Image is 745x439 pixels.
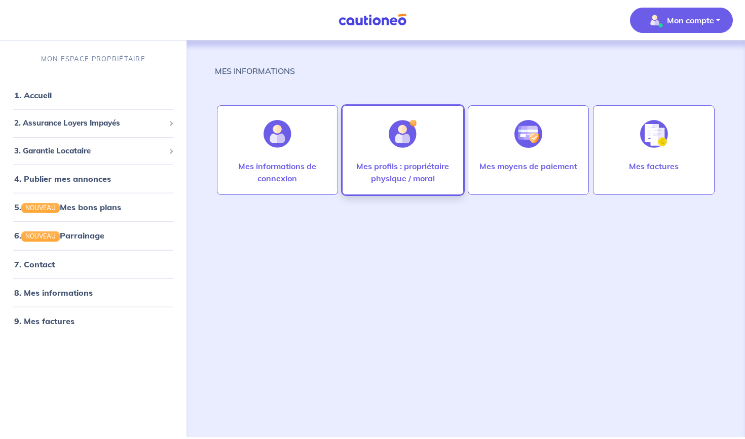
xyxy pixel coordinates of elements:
[215,65,295,77] p: MES INFORMATIONS
[647,12,663,28] img: illu_account_valid_menu.svg
[14,287,93,297] a: 8. Mes informations
[14,145,165,156] span: 3. Garantie Locataire
[514,120,542,148] img: illu_credit_card_no_anim.svg
[630,8,733,33] button: illu_account_valid_menu.svgMon compte
[14,117,165,129] span: 2. Assurance Loyers Impayés
[14,90,52,100] a: 1. Accueil
[228,160,328,184] p: Mes informations de connexion
[14,230,104,241] a: 6.NOUVEAUParrainage
[479,160,577,172] p: Mes moyens de paiement
[640,120,668,148] img: illu_invoice.svg
[4,310,182,331] div: 9. Mes factures
[4,169,182,189] div: 4. Publier mes annonces
[14,174,111,184] a: 4. Publier mes annonces
[4,85,182,105] div: 1. Accueil
[41,54,145,64] p: MON ESPACE PROPRIÉTAIRE
[4,197,182,217] div: 5.NOUVEAUMes bons plans
[4,225,182,246] div: 6.NOUVEAUParrainage
[629,160,679,172] p: Mes factures
[4,113,182,133] div: 2. Assurance Loyers Impayés
[667,14,714,26] p: Mon compte
[4,282,182,302] div: 8. Mes informations
[14,315,74,326] a: 9. Mes factures
[4,254,182,274] div: 7. Contact
[14,202,121,212] a: 5.NOUVEAUMes bons plans
[389,120,417,148] img: illu_account_add.svg
[14,259,55,269] a: 7. Contact
[4,141,182,161] div: 3. Garantie Locataire
[353,160,453,184] p: Mes profils : propriétaire physique / moral
[264,120,291,148] img: illu_account.svg
[334,14,411,26] img: Cautioneo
